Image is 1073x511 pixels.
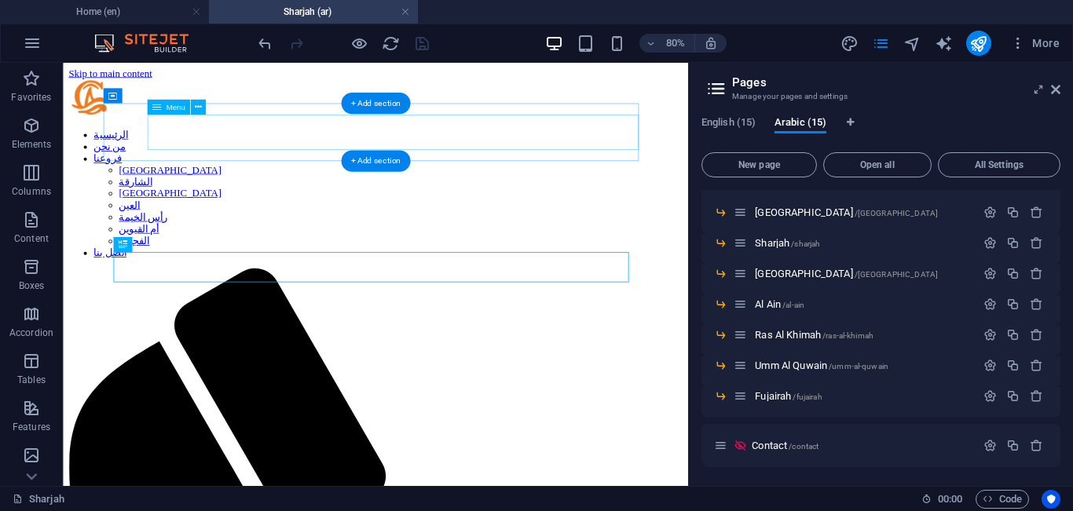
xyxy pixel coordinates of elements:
[983,206,997,219] div: Settings
[166,103,185,111] span: Menu
[9,327,53,339] p: Accordion
[382,35,400,53] i: Reload page
[789,442,818,451] span: /contact
[1006,439,1020,452] div: Duplicate
[903,34,922,53] button: navigator
[945,160,1053,170] span: All Settings
[19,279,45,292] p: Boxes
[755,237,820,249] span: Sharjah
[1006,206,1020,219] div: Duplicate
[921,490,963,509] h6: Session time
[755,206,938,218] span: Click to open page
[381,34,400,53] button: reload
[6,6,111,20] a: Skip to main content
[840,35,859,53] i: Design (Ctrl+Alt+Y)
[775,113,826,135] span: Arabic (15)
[701,152,817,177] button: New page
[1030,389,1043,403] div: Remove
[1010,35,1060,51] span: More
[983,267,997,280] div: Settings
[829,362,888,370] span: /umm-al-quwain
[983,328,997,341] div: Settings
[983,359,997,372] div: Settings
[1030,328,1043,341] div: Remove
[1004,31,1066,56] button: More
[983,439,997,452] div: Settings
[791,239,820,248] span: /sharjah
[983,389,997,403] div: Settings
[701,116,1060,146] div: Language Tabs
[903,35,921,53] i: Navigator
[750,238,976,248] div: Sharjah/sharjah
[872,34,891,53] button: pages
[855,270,939,279] span: /[GEOGRAPHIC_DATA]
[1006,389,1020,403] div: Duplicate
[1030,206,1043,219] div: Remove
[12,185,51,198] p: Columns
[12,138,52,151] p: Elements
[732,89,1029,104] h3: Manage your pages and settings
[750,360,976,370] div: Umm Al Quwain/umm-al-quwain
[639,34,695,53] button: 80%
[966,31,991,56] button: publish
[17,374,46,386] p: Tables
[13,490,64,509] a: Click to cancel selection. Double-click to open Pages
[983,236,997,250] div: Settings
[983,490,1022,509] span: Code
[935,34,954,53] button: text_generator
[1030,236,1043,250] div: Remove
[872,35,890,53] i: Pages (Ctrl+Alt+S)
[1006,297,1020,311] div: Duplicate
[938,152,1060,177] button: All Settings
[938,490,962,509] span: 00 00
[840,34,859,53] button: design
[976,490,1029,509] button: Code
[341,150,411,171] div: + Add section
[855,209,939,217] span: /[GEOGRAPHIC_DATA]
[709,160,810,170] span: New page
[747,440,976,451] div: Contact/contact
[830,160,925,170] span: Open all
[1006,236,1020,250] div: Duplicate
[822,331,873,340] span: /ras-al-khimah
[1030,439,1043,452] div: Remove
[11,91,51,104] p: Favorites
[256,35,274,53] i: Undo: Change menu items (Ctrl+Z)
[704,36,718,50] i: On resize automatically adjust zoom level to fit chosen device.
[755,360,888,371] span: Click to open page
[1030,267,1043,280] div: Remove
[969,35,987,53] i: Publish
[13,421,50,433] p: Features
[663,34,688,53] h6: 80%
[750,268,976,279] div: [GEOGRAPHIC_DATA]/[GEOGRAPHIC_DATA]
[752,440,818,451] span: Click to open page
[983,297,997,311] div: Settings
[750,299,976,309] div: Al Ain/al-ain
[701,113,756,135] span: English (15)
[755,329,873,341] span: Click to open page
[14,232,49,245] p: Content
[782,301,804,309] span: /al-ain
[1030,359,1043,372] div: Remove
[755,268,938,279] span: [GEOGRAPHIC_DATA]
[755,390,822,402] span: Click to open page
[90,34,208,53] img: Editor Logo
[750,391,976,401] div: Fujairah/fujairah
[209,3,418,20] h4: Sharjah (ar)
[823,152,932,177] button: Open all
[935,35,953,53] i: AI Writer
[341,93,411,114] div: + Add section
[750,330,976,340] div: Ras Al Khimah/ras-al-khimah
[255,34,274,53] button: undo
[732,75,1060,89] h2: Pages
[793,392,822,401] span: /fujairah
[1006,328,1020,341] div: Duplicate
[1042,490,1060,509] button: Usercentrics
[1006,359,1020,372] div: Duplicate
[1030,297,1043,311] div: Remove
[755,298,804,310] span: Click to open page
[949,493,951,505] span: :
[750,207,976,217] div: [GEOGRAPHIC_DATA]/[GEOGRAPHIC_DATA]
